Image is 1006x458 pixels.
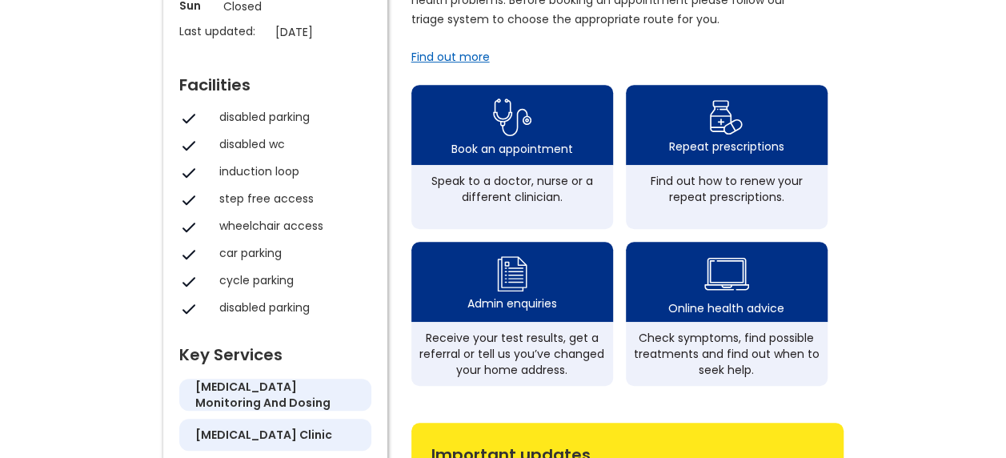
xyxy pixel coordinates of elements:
[179,339,371,363] div: Key Services
[669,139,784,155] div: Repeat prescriptions
[495,252,530,295] img: admin enquiry icon
[219,272,363,288] div: cycle parking
[411,49,490,65] a: Find out more
[493,94,531,141] img: book appointment icon
[219,163,363,179] div: induction loop
[179,69,371,93] div: Facilities
[467,295,557,311] div: Admin enquiries
[709,96,743,139] img: repeat prescription icon
[634,173,820,205] div: Find out how to renew your repeat prescriptions.
[219,136,363,152] div: disabled wc
[419,330,605,378] div: Receive your test results, get a referral or tell us you’ve changed your home address.
[219,218,363,234] div: wheelchair access
[626,85,828,229] a: repeat prescription iconRepeat prescriptionsFind out how to renew your repeat prescriptions.
[634,330,820,378] div: Check symptoms, find possible treatments and find out when to seek help.
[219,191,363,207] div: step free access
[411,85,613,229] a: book appointment icon Book an appointmentSpeak to a doctor, nurse or a different clinician.
[195,427,332,443] h5: [MEDICAL_DATA] clinic
[411,242,613,386] a: admin enquiry iconAdmin enquiriesReceive your test results, get a referral or tell us you’ve chan...
[668,300,784,316] div: Online health advice
[626,242,828,386] a: health advice iconOnline health adviceCheck symptoms, find possible treatments and find out when ...
[219,299,363,315] div: disabled parking
[219,109,363,125] div: disabled parking
[704,247,749,300] img: health advice icon
[179,23,267,39] p: Last updated:
[195,379,355,411] h5: [MEDICAL_DATA] monitoring and dosing
[451,141,573,157] div: Book an appointment
[275,23,379,41] p: [DATE]
[419,173,605,205] div: Speak to a doctor, nurse or a different clinician.
[219,245,363,261] div: car parking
